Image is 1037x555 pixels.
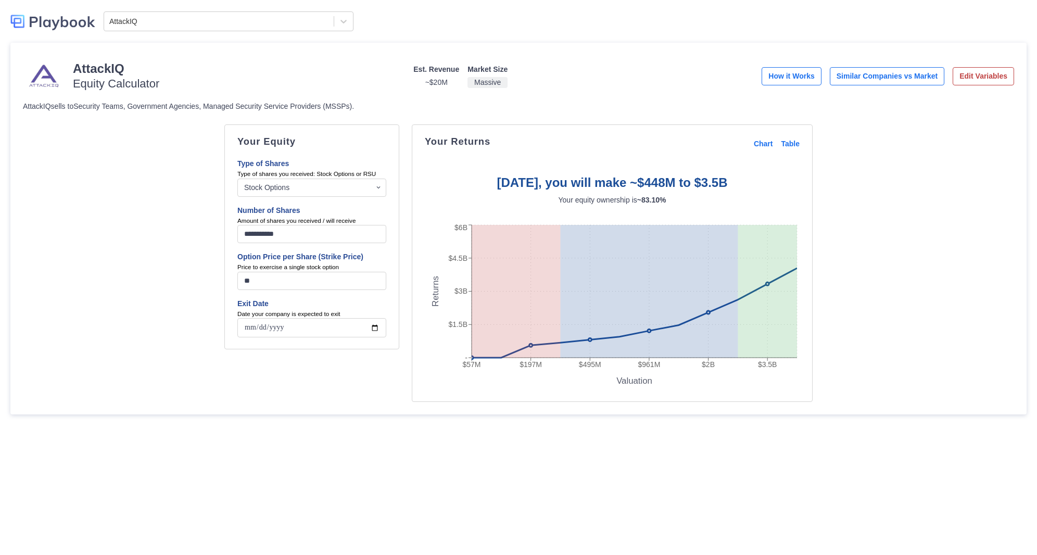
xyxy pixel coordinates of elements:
[425,137,490,146] p: Your Returns
[830,67,945,85] button: Similar Companies vs Market
[237,205,386,216] p: Number of Shares
[579,360,601,369] tspan: $495M
[953,67,1014,85] button: Edit Variables
[454,287,467,295] tspan: $3B
[237,169,386,179] small: Type of shares you received: Stock Options or RSU
[237,298,386,309] p: Exit Date
[237,216,386,225] small: Amount of shares you received / will receive
[758,360,777,369] tspan: $3.5B
[237,158,386,169] p: Type of Shares
[520,360,542,369] tspan: $197M
[23,55,65,97] img: company image
[237,251,386,262] p: Option Price per Share (Strike Price)
[73,77,159,91] h5: Equity Calculator
[413,64,459,75] p: Est. Revenue
[467,77,508,88] p: Massive
[237,309,386,319] small: Date your company is expected to exit
[462,360,480,369] tspan: $57M
[465,354,467,362] tspan: -
[448,320,467,329] tspan: $1.5B
[73,61,124,77] h4: AttackIQ
[781,138,800,149] a: Table
[431,276,440,307] tspan: Returns
[10,10,95,32] img: logo-colored
[467,64,508,75] p: Market Size
[638,360,661,369] tspan: $961M
[413,77,459,88] p: ~ $20M
[454,223,467,232] tspan: $6B
[616,376,652,386] tspan: Valuation
[637,196,666,204] strong: ~ 83.10%
[237,137,386,146] p: Your Equity
[448,254,467,262] tspan: $4.5B
[702,360,715,369] tspan: $2B
[237,262,386,272] small: Price to exercise a single stock option
[425,175,800,191] h4: [DATE], you will make ~$448M to $3.5B
[23,101,1014,112] p: AttackIQ sells to Security Teams, Government Agencies, Managed Security Service Providers (MSSPs) .
[425,195,800,206] p: Your equity ownership is
[762,67,821,85] button: How it Works
[754,138,773,149] a: Chart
